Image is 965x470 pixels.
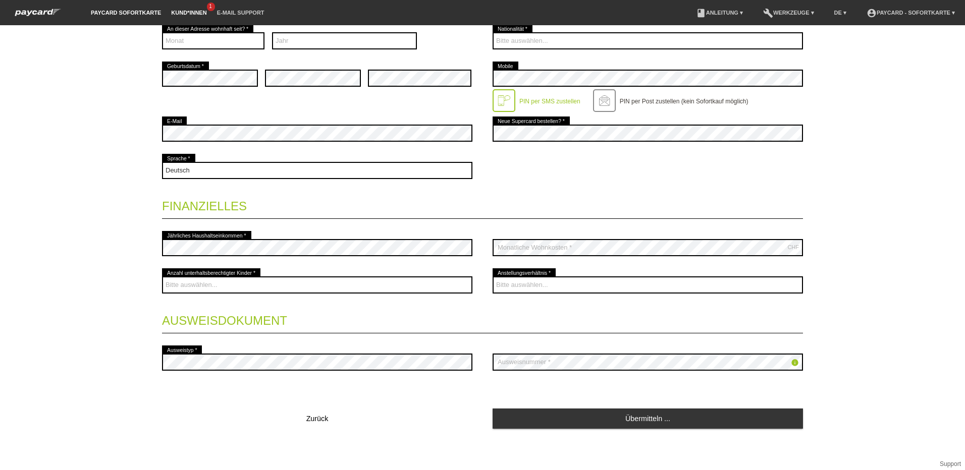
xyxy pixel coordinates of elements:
a: bookAnleitung ▾ [691,10,748,16]
label: PIN per SMS zustellen [519,98,580,105]
img: paycard Sofortkarte [10,7,66,18]
a: Kund*innen [166,10,211,16]
legend: Ausweisdokument [162,304,803,333]
i: info [791,359,799,367]
a: E-Mail Support [212,10,270,16]
a: DE ▾ [829,10,851,16]
a: account_circlepaycard - Sofortkarte ▾ [862,10,960,16]
span: Zurück [306,415,329,423]
a: Übermitteln ... [493,408,803,428]
legend: Finanzielles [162,189,803,219]
i: book [696,8,706,18]
a: paycard Sofortkarte [86,10,166,16]
a: paycard Sofortkarte [10,12,66,19]
i: account_circle [867,8,877,18]
span: 1 [207,3,215,11]
i: build [763,8,773,18]
a: info [791,360,799,368]
div: CHF [787,244,799,250]
a: Support [940,460,961,467]
button: Zurück [162,408,472,429]
label: PIN per Post zustellen (kein Sofortkauf möglich) [620,98,748,105]
a: buildWerkzeuge ▾ [758,10,819,16]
